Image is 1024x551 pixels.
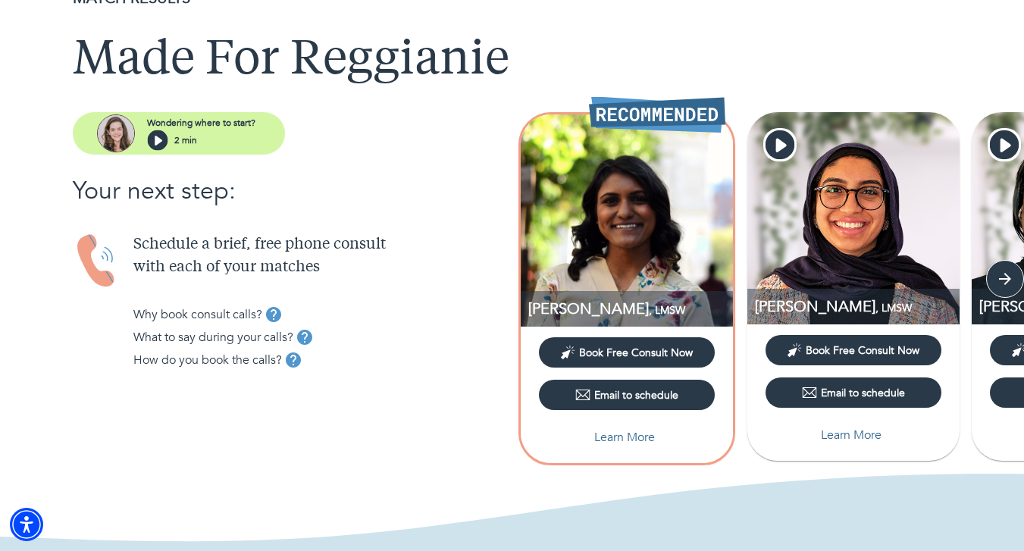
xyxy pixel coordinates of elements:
p: How do you book the calls? [133,351,282,369]
button: Email to schedule [766,377,941,408]
img: Recommended Therapist [589,96,725,133]
button: Book Free Consult Now [539,337,715,368]
button: Email to schedule [539,380,715,410]
p: Learn More [821,426,882,444]
button: tooltip [262,303,285,326]
div: Email to schedule [575,387,678,402]
span: Book Free Consult Now [806,343,919,358]
p: Learn More [594,428,655,446]
span: , LMSW [875,301,912,315]
button: tooltip [282,349,305,371]
p: [PERSON_NAME] [528,299,733,319]
p: What to say during your calls? [133,328,293,346]
p: Wondering where to start? [147,116,255,130]
button: Learn More [766,420,941,450]
span: Book Free Consult Now [579,346,693,360]
p: Why book consult calls? [133,305,262,324]
button: Book Free Consult Now [766,335,941,365]
p: 2 min [174,133,197,147]
img: Handset [73,233,121,289]
img: Mariam Abukwaik profile [747,112,960,324]
div: Accessibility Menu [10,508,43,541]
p: Schedule a brief, free phone consult with each of your matches [133,233,512,279]
div: Email to schedule [802,385,905,400]
span: , LMSW [649,303,685,318]
button: assistantWondering where to start?2 min [73,112,285,155]
h1: Made For Reggianie [73,34,951,89]
p: LMSW [755,296,960,317]
p: Your next step: [73,173,512,209]
button: Learn More [539,422,715,452]
img: Irene Syriac profile [521,114,733,327]
img: assistant [97,114,135,152]
button: tooltip [293,326,316,349]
